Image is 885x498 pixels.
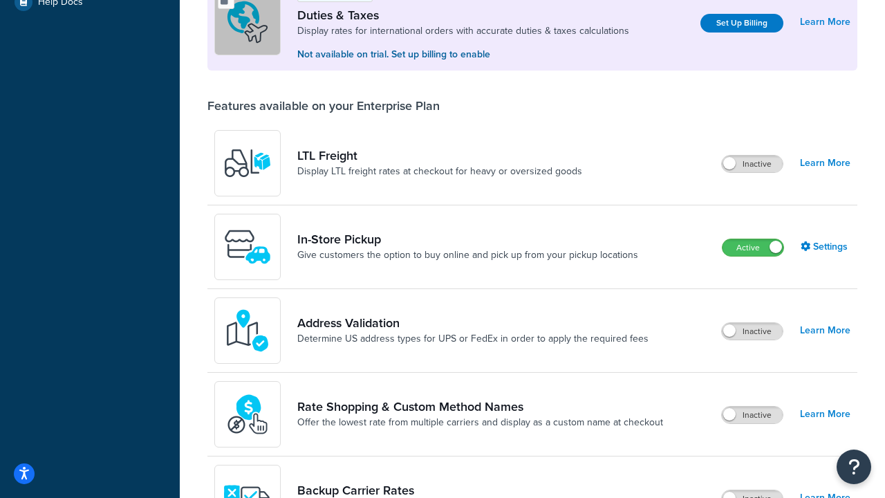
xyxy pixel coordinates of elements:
[297,315,649,331] a: Address Validation
[800,405,850,424] a: Learn More
[800,154,850,173] a: Learn More
[700,14,783,33] a: Set Up Billing
[722,156,783,172] label: Inactive
[207,98,440,113] div: Features available on your Enterprise Plan
[297,165,582,178] a: Display LTL freight rates at checkout for heavy or oversized goods
[223,306,272,355] img: kIG8fy0lQAAAABJRU5ErkJggg==
[223,390,272,439] img: icon-duo-feat-rate-shopping-ecdd8bed.png
[297,148,582,163] a: LTL Freight
[801,237,850,257] a: Settings
[800,12,850,32] a: Learn More
[297,483,653,498] a: Backup Carrier Rates
[837,450,871,484] button: Open Resource Center
[723,239,783,256] label: Active
[223,223,272,271] img: wfgcfpwTIucLEAAAAASUVORK5CYII=
[297,24,629,38] a: Display rates for international orders with accurate duties & taxes calculations
[722,323,783,340] label: Inactive
[800,321,850,340] a: Learn More
[297,232,638,247] a: In-Store Pickup
[297,416,663,430] a: Offer the lowest rate from multiple carriers and display as a custom name at checkout
[297,332,649,346] a: Determine US address types for UPS or FedEx in order to apply the required fees
[297,248,638,262] a: Give customers the option to buy online and pick up from your pickup locations
[297,47,629,62] p: Not available on trial. Set up billing to enable
[297,399,663,414] a: Rate Shopping & Custom Method Names
[297,8,629,23] a: Duties & Taxes
[223,139,272,187] img: y79ZsPf0fXUFUhFXDzUgf+ktZg5F2+ohG75+v3d2s1D9TjoU8PiyCIluIjV41seZevKCRuEjTPPOKHJsQcmKCXGdfprl3L4q7...
[722,407,783,423] label: Inactive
